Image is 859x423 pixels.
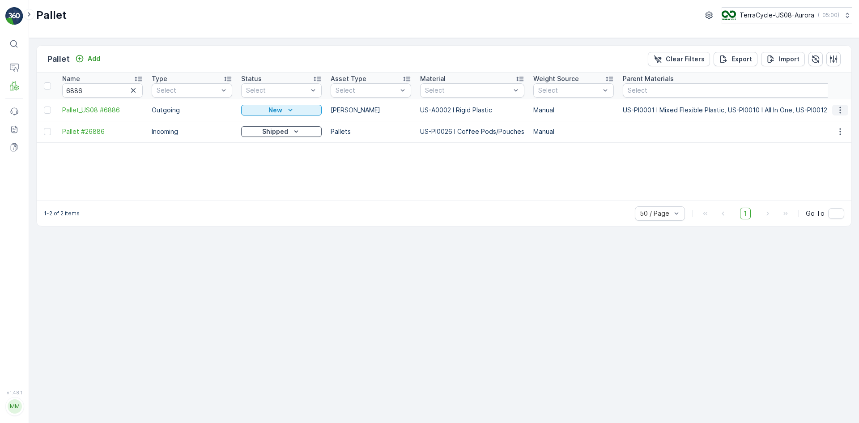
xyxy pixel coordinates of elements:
p: New [268,106,282,115]
p: Export [731,55,752,64]
p: Asset Type [331,74,366,83]
button: Import [761,52,805,66]
input: Search [62,83,143,98]
a: Pallet #26886 [62,127,143,136]
button: Clear Filters [648,52,710,66]
span: Material : [8,221,38,228]
p: FD, SC7306, [DATE], #1 [387,8,470,18]
span: v 1.48.1 [5,390,23,395]
div: Toggle Row Selected [44,128,51,135]
p: Pallet [36,8,67,22]
td: Incoming [147,121,237,142]
span: Tare Weight : [8,191,50,199]
span: FD, SC7306, [DATE], #1 [30,147,100,154]
p: Add [88,54,100,63]
span: Go To [806,209,825,218]
td: Manual [529,99,618,121]
span: FD Pallet [47,206,75,214]
p: Type [152,74,167,83]
p: Clear Filters [666,55,705,64]
button: TerraCycle-US08-Aurora(-05:00) [722,7,852,23]
td: Outgoing [147,99,237,121]
p: TerraCycle-US08-Aurora [740,11,814,20]
button: MM [5,397,23,416]
img: image_ci7OI47.png [722,10,736,20]
img: logo [5,7,23,25]
td: US-PI0026 I Coffee Pods/Pouches [416,121,529,142]
p: Import [779,55,799,64]
td: US-A0002 I Rigid Plastic [416,99,529,121]
span: 1 [740,208,751,219]
p: ( -05:00 ) [818,12,839,19]
p: 1-2 of 2 items [44,210,80,217]
span: - [50,191,53,199]
span: - [52,162,55,169]
p: Weight Source [533,74,579,83]
span: Asset Type : [8,206,47,214]
p: Select [157,86,218,95]
td: Manual [529,121,618,142]
button: New [241,105,322,115]
span: - [47,176,50,184]
button: Add [72,53,104,64]
p: Select [336,86,397,95]
td: Pallets [326,121,416,142]
p: Select [538,86,600,95]
td: [PERSON_NAME] [326,99,416,121]
button: Export [714,52,757,66]
div: Toggle Row Selected [44,107,51,114]
p: Name [62,74,80,83]
span: Net Weight : [8,176,47,184]
p: Select [246,86,308,95]
p: Pallet [47,53,70,65]
p: Status [241,74,262,83]
p: Shipped [262,127,288,136]
button: Shipped [241,126,322,137]
span: US-PI0473 I FD Nitrile & Latex Gloves [38,221,155,228]
p: Parent Materials [623,74,674,83]
a: Pallet_US08 #6886 [62,106,143,115]
p: Select [425,86,510,95]
span: Name : [8,147,30,154]
div: MM [8,399,22,414]
p: Material [420,74,446,83]
span: Total Weight : [8,162,52,169]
